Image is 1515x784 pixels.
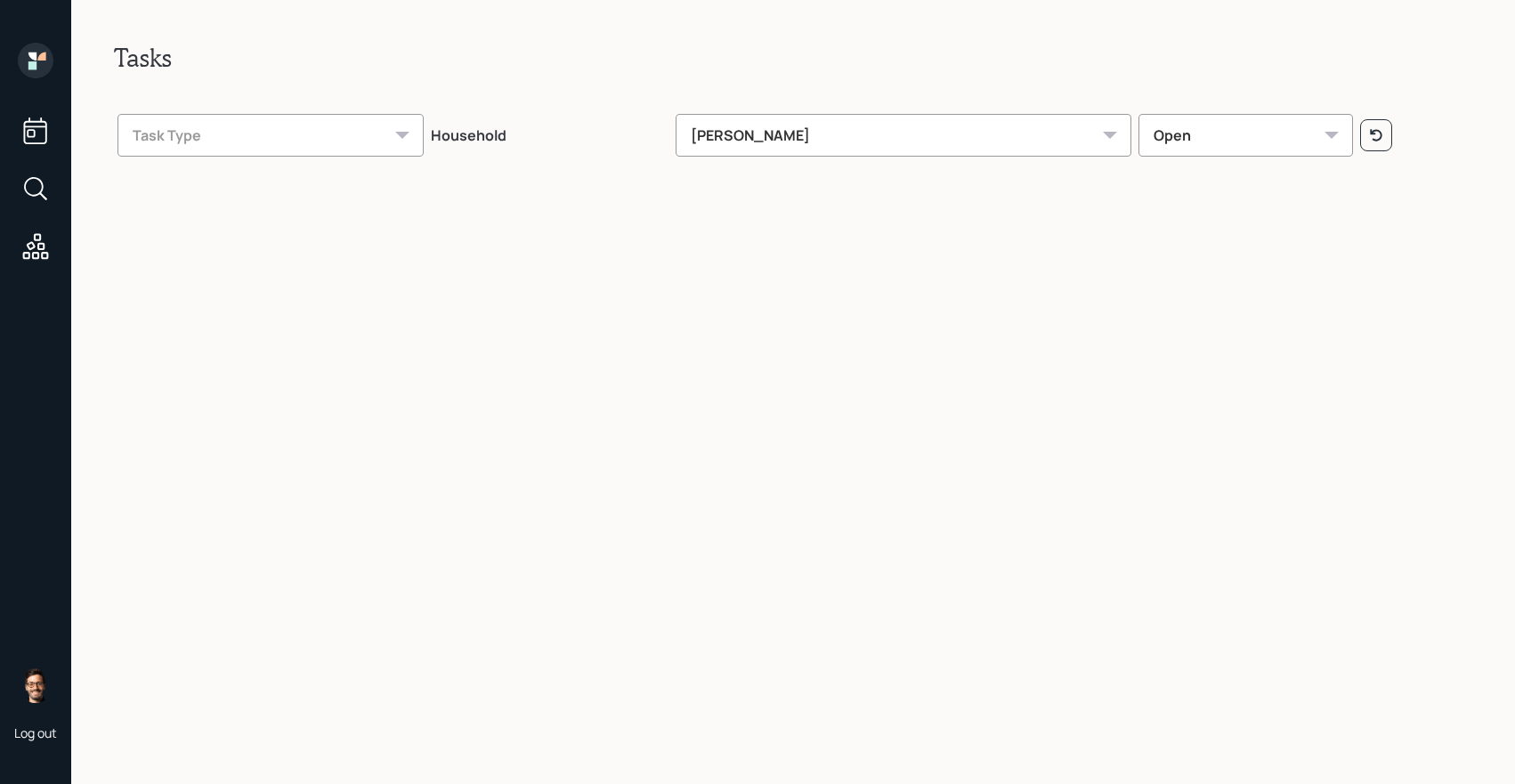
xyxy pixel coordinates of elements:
[676,114,1131,157] div: [PERSON_NAME]
[18,667,53,703] img: sami-boghos-headshot.png
[117,114,424,157] div: Task Type
[114,43,1472,73] h2: Tasks
[14,724,57,741] div: Log out
[1138,114,1352,157] div: Open
[427,101,672,164] th: Household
